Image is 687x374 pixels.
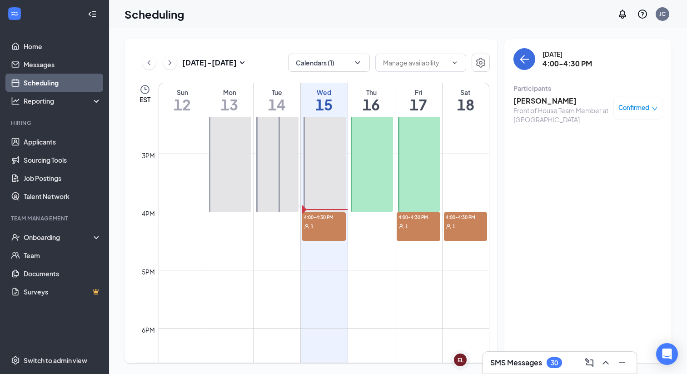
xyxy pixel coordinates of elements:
[615,355,629,370] button: Minimize
[311,223,314,229] span: 1
[11,356,20,365] svg: Settings
[519,54,530,65] svg: ArrowLeft
[24,283,101,301] a: SurveysCrown
[398,224,404,229] svg: User
[443,88,489,97] div: Sat
[24,169,101,187] a: Job Postings
[513,106,609,124] div: Front of House Team Member at [GEOGRAPHIC_DATA]
[348,97,395,112] h1: 16
[254,88,300,97] div: Tue
[182,58,237,68] h3: [DATE] - [DATE]
[165,57,174,68] svg: ChevronRight
[140,150,157,160] div: 3pm
[163,56,177,70] button: ChevronRight
[446,224,451,229] svg: User
[353,58,362,67] svg: ChevronDown
[348,83,395,117] a: October 16, 2025
[348,88,395,97] div: Thu
[206,83,253,117] a: October 13, 2025
[10,9,19,18] svg: WorkstreamLogo
[144,57,154,68] svg: ChevronLeft
[254,83,300,117] a: October 14, 2025
[140,325,157,335] div: 6pm
[11,233,20,242] svg: UserCheck
[598,355,613,370] button: ChevronUp
[543,59,592,69] h3: 4:00-4:30 PM
[543,50,592,59] div: [DATE]
[139,95,150,104] span: EST
[453,223,455,229] span: 1
[124,6,184,22] h1: Scheduling
[395,88,442,97] div: Fri
[24,246,101,264] a: Team
[301,88,348,97] div: Wed
[24,96,102,105] div: Reporting
[11,96,20,105] svg: Analysis
[24,264,101,283] a: Documents
[142,56,156,70] button: ChevronLeft
[656,343,678,365] div: Open Intercom Messenger
[206,97,253,112] h1: 13
[443,83,489,117] a: October 18, 2025
[139,84,150,95] svg: Clock
[652,105,658,112] span: down
[24,74,101,92] a: Scheduling
[444,212,488,221] span: 4:00-4:30 PM
[395,83,442,117] a: October 17, 2025
[383,58,448,68] input: Manage availability
[159,97,206,112] h1: 12
[397,212,440,221] span: 4:00-4:30 PM
[254,97,300,112] h1: 14
[451,59,458,66] svg: ChevronDown
[551,359,558,367] div: 30
[301,97,348,112] h1: 15
[88,10,97,19] svg: Collapse
[600,357,611,368] svg: ChevronUp
[206,88,253,97] div: Mon
[24,133,101,151] a: Applicants
[617,357,627,368] svg: Minimize
[443,97,489,112] h1: 18
[513,84,662,93] div: Participants
[159,83,206,117] a: October 12, 2025
[302,212,346,221] span: 4:00-4:30 PM
[140,267,157,277] div: 5pm
[513,48,535,70] button: back-button
[159,88,206,97] div: Sun
[405,223,408,229] span: 1
[490,358,542,368] h3: SMS Messages
[395,97,442,112] h1: 17
[659,10,666,18] div: JC
[584,357,595,368] svg: ComposeMessage
[458,356,463,364] div: EL
[472,54,490,72] button: Settings
[637,9,648,20] svg: QuestionInfo
[24,151,101,169] a: Sourcing Tools
[237,57,248,68] svg: SmallChevronDown
[617,9,628,20] svg: Notifications
[24,37,101,55] a: Home
[301,83,348,117] a: October 15, 2025
[24,356,87,365] div: Switch to admin view
[618,103,649,112] span: Confirmed
[24,55,101,74] a: Messages
[11,214,100,222] div: Team Management
[513,96,609,106] h3: [PERSON_NAME]
[288,54,370,72] button: Calendars (1)ChevronDown
[24,233,94,242] div: Onboarding
[304,224,309,229] svg: User
[24,187,101,205] a: Talent Network
[475,57,486,68] svg: Settings
[582,355,597,370] button: ComposeMessage
[140,209,157,219] div: 4pm
[11,119,100,127] div: Hiring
